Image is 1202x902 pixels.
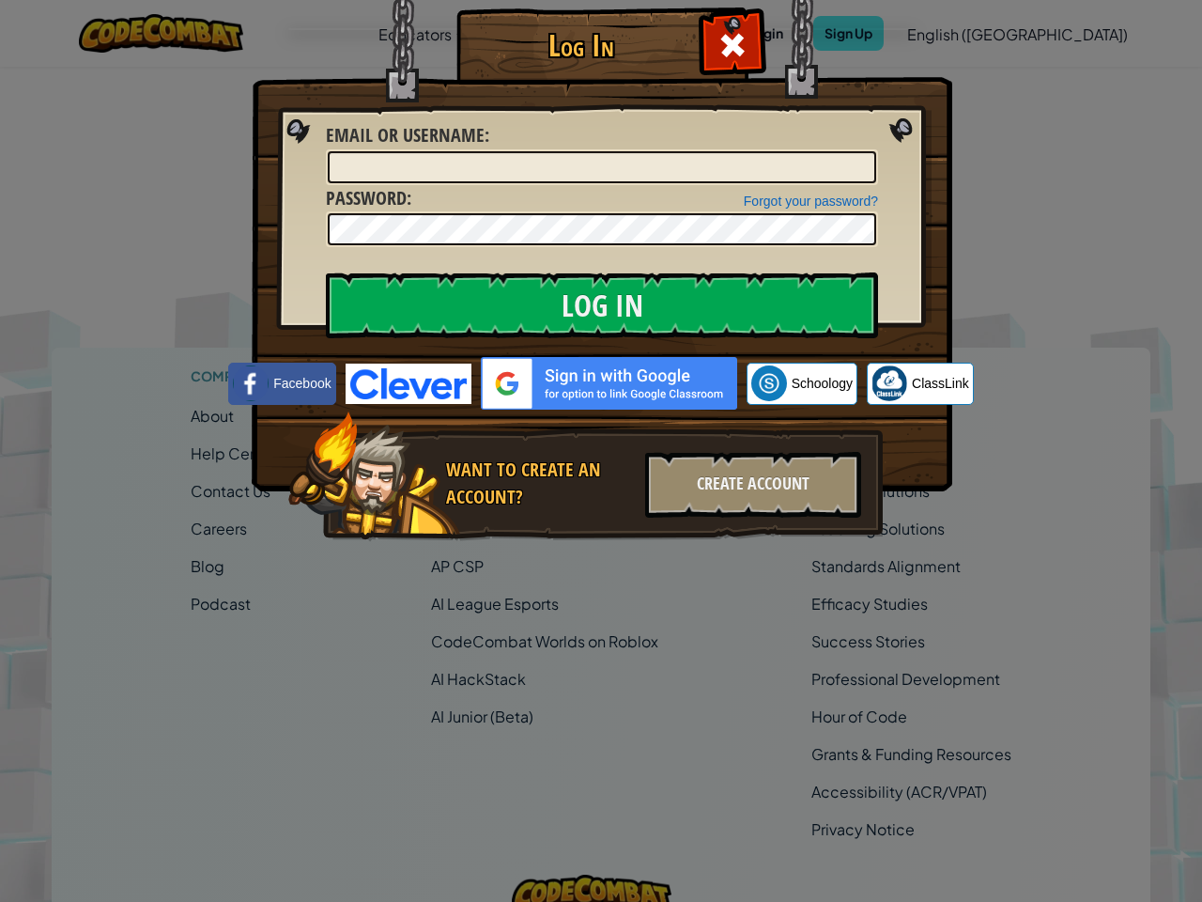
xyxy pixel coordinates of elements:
[461,29,701,62] h1: Log In
[645,452,861,518] div: Create Account
[744,194,878,209] a: Forgot your password?
[273,374,331,393] span: Facebook
[446,457,634,510] div: Want to create an account?
[481,357,737,410] img: gplus_sso_button2.svg
[751,365,787,401] img: schoology.png
[326,122,485,148] span: Email or Username
[326,185,411,212] label: :
[326,122,489,149] label: :
[912,374,969,393] span: ClassLink
[233,365,269,401] img: facebook_small.png
[326,272,878,338] input: Log In
[792,374,853,393] span: Schoology
[346,364,471,404] img: clever-logo-blue.png
[326,185,407,210] span: Password
[871,365,907,401] img: classlink-logo-small.png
